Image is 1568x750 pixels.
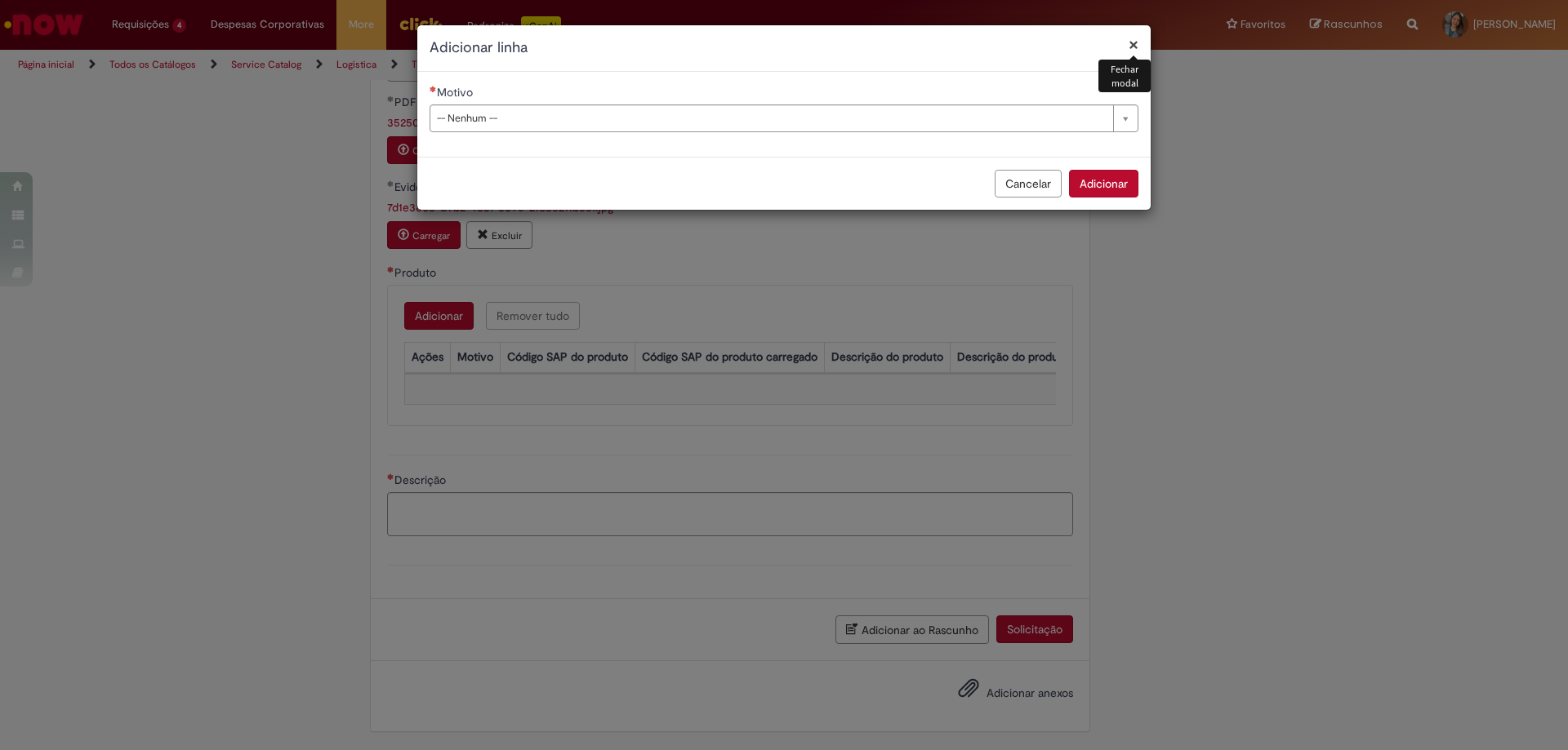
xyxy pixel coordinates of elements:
span: Necessários [430,86,437,92]
button: Adicionar [1069,170,1138,197]
span: -- Nenhum -- [437,105,1105,131]
span: Motivo [437,85,476,100]
div: Fechar modal [1098,60,1151,92]
h2: Adicionar linha [430,38,1138,59]
button: Cancelar [995,170,1062,197]
button: Fechar modal [1129,36,1138,53]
